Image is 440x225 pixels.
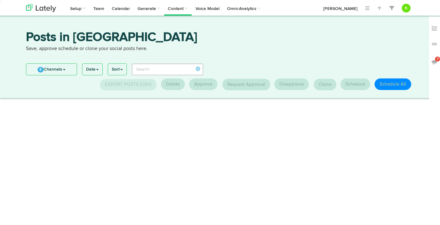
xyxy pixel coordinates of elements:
button: Schedule [340,78,370,90]
button: Schedule All [375,78,411,90]
h3: Posts in [GEOGRAPHIC_DATA] [26,31,414,45]
button: Request Approval [222,79,270,90]
span: 7 [435,57,440,62]
img: links_off.svg [431,41,437,47]
button: Clone [314,79,336,90]
span: Request Approval [227,82,265,87]
img: keywords_off.svg [431,25,437,32]
button: Export Posts (CSV) [100,79,157,90]
span: 5 [38,67,44,72]
p: Save, approve schedule or clone your social posts here. [26,45,414,52]
button: Disapprove [274,78,309,90]
button: Delete [161,78,185,90]
input: Search [132,63,204,75]
img: logo_lately_bg_light.svg [26,4,56,12]
a: Sort [108,64,127,75]
span: Clone [319,82,331,87]
img: announcements_off.svg [431,59,437,65]
button: h [402,4,411,12]
a: 5Channels [26,64,77,75]
a: Date [82,64,102,75]
button: Approve [189,78,217,90]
